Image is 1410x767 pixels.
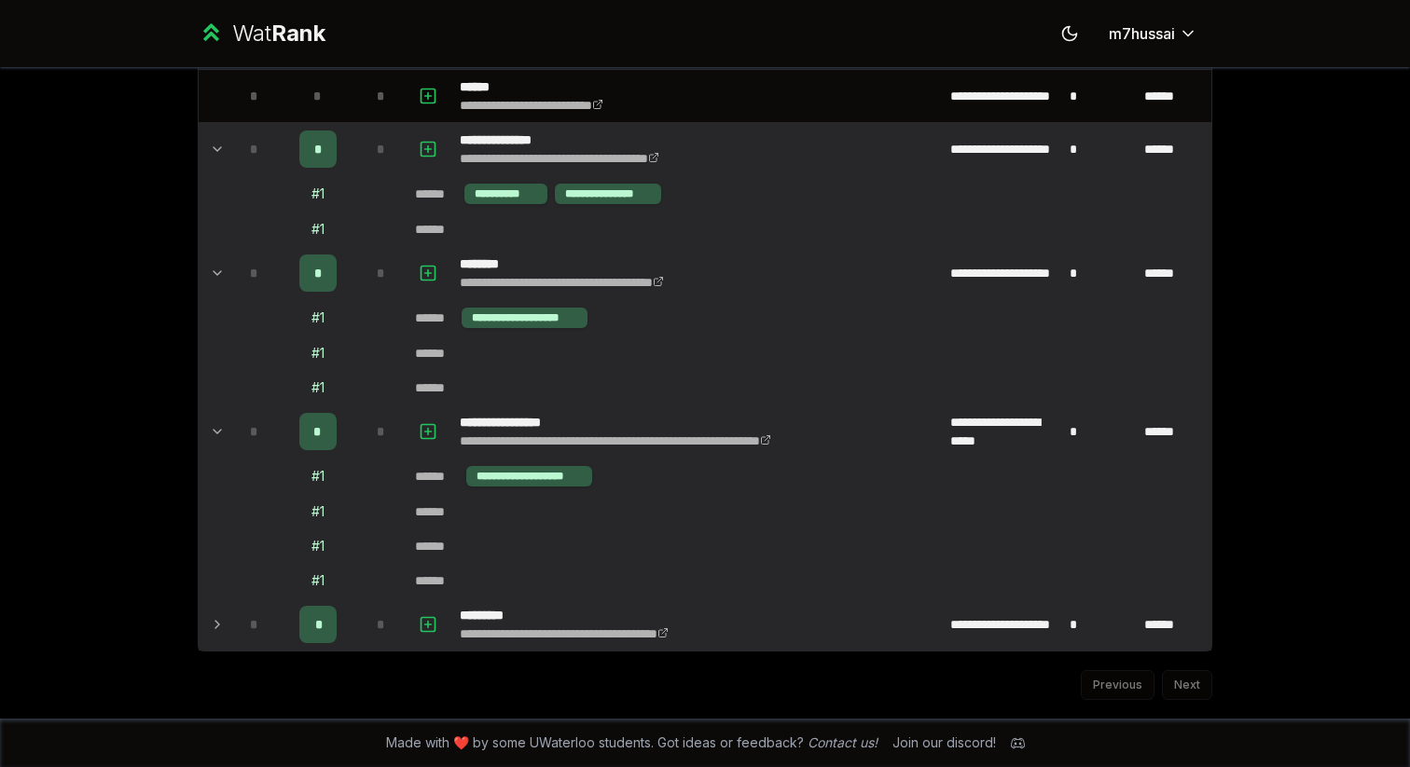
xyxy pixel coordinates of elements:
span: Rank [271,20,325,47]
a: Contact us! [808,734,878,750]
div: # 1 [311,378,325,397]
span: Made with ❤️ by some UWaterloo students. Got ideas or feedback? [386,733,878,752]
div: # 1 [311,571,325,590]
div: # 1 [311,220,325,239]
div: # 1 [311,537,325,555]
div: # 1 [311,502,325,521]
div: # 1 [311,308,325,327]
div: # 1 [311,185,325,203]
div: Join our discord! [892,733,996,752]
div: # 1 [311,467,325,486]
div: Wat [232,19,325,48]
button: m7hussai [1094,17,1212,50]
a: WatRank [198,19,325,48]
span: m7hussai [1109,22,1175,45]
div: # 1 [311,344,325,363]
